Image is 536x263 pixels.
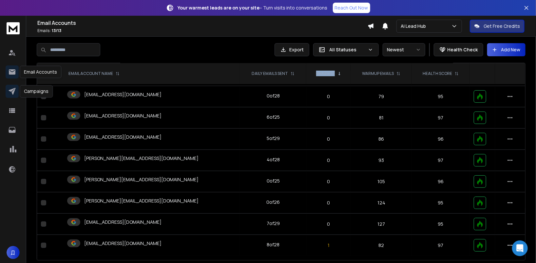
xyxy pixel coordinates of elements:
[20,85,53,97] div: Campaigns
[275,43,309,56] button: Export
[351,86,412,107] td: 79
[84,155,199,162] p: [PERSON_NAME][EMAIL_ADDRESS][DOMAIN_NAME]
[412,214,470,235] td: 95
[412,86,470,107] td: 95
[84,91,162,98] p: [EMAIL_ADDRESS][DOMAIN_NAME]
[310,136,347,142] p: 0
[351,129,412,150] td: 86
[7,246,20,259] button: Д
[84,219,162,225] p: [EMAIL_ADDRESS][DOMAIN_NAME]
[20,66,61,78] div: Email Accounts
[310,93,347,100] p: 0
[310,200,347,206] p: 0
[267,93,280,99] div: 0 of 28
[383,43,425,56] button: Newest
[412,150,470,171] td: 97
[267,241,279,248] div: 8 of 28
[267,220,280,227] div: 7 of 29
[423,71,452,76] p: HEALTH SCORE
[310,114,347,121] p: 0
[266,199,280,205] div: 0 of 26
[84,113,162,119] p: [EMAIL_ADDRESS][DOMAIN_NAME]
[412,192,470,214] td: 95
[447,46,478,53] p: Health Check
[512,240,528,256] div: Open Intercom Messenger
[310,178,347,185] p: 0
[310,157,347,164] p: 0
[84,176,199,183] p: [PERSON_NAME][EMAIL_ADDRESS][DOMAIN_NAME]
[412,129,470,150] td: 96
[7,22,20,34] img: logo
[412,107,470,129] td: 97
[37,28,368,33] p: Emails :
[267,178,280,184] div: 0 of 25
[351,214,412,235] td: 127
[52,28,61,33] span: 13 / 13
[335,5,368,11] p: Reach Out Now
[329,46,365,53] p: All Statuses
[310,221,347,227] p: 0
[84,198,199,204] p: [PERSON_NAME][EMAIL_ADDRESS][DOMAIN_NAME]
[178,5,328,11] p: – Turn visits into conversations
[351,150,412,171] td: 93
[434,43,483,56] button: Health Check
[401,23,429,29] p: Ai Lead Hub
[484,23,520,29] p: Get Free Credits
[316,71,335,76] p: BOUNCES
[267,156,280,163] div: 4 of 28
[351,235,412,256] td: 82
[267,135,280,142] div: 5 of 29
[84,134,162,140] p: [EMAIL_ADDRESS][DOMAIN_NAME]
[333,3,370,13] a: Reach Out Now
[351,107,412,129] td: 81
[362,71,394,76] p: WARMUP EMAILS
[412,171,470,192] td: 96
[178,5,260,11] strong: Your warmest leads are on your site
[487,43,526,56] button: Add New
[310,242,347,249] p: 1
[351,192,412,214] td: 124
[68,71,120,76] div: EMAIL ACCOUNT NAME
[84,240,162,247] p: [EMAIL_ADDRESS][DOMAIN_NAME]
[412,235,470,256] td: 97
[267,114,280,120] div: 6 of 25
[470,20,525,33] button: Get Free Credits
[37,19,368,27] h1: Email Accounts
[252,71,288,76] p: DAILY EMAILS SENT
[351,171,412,192] td: 105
